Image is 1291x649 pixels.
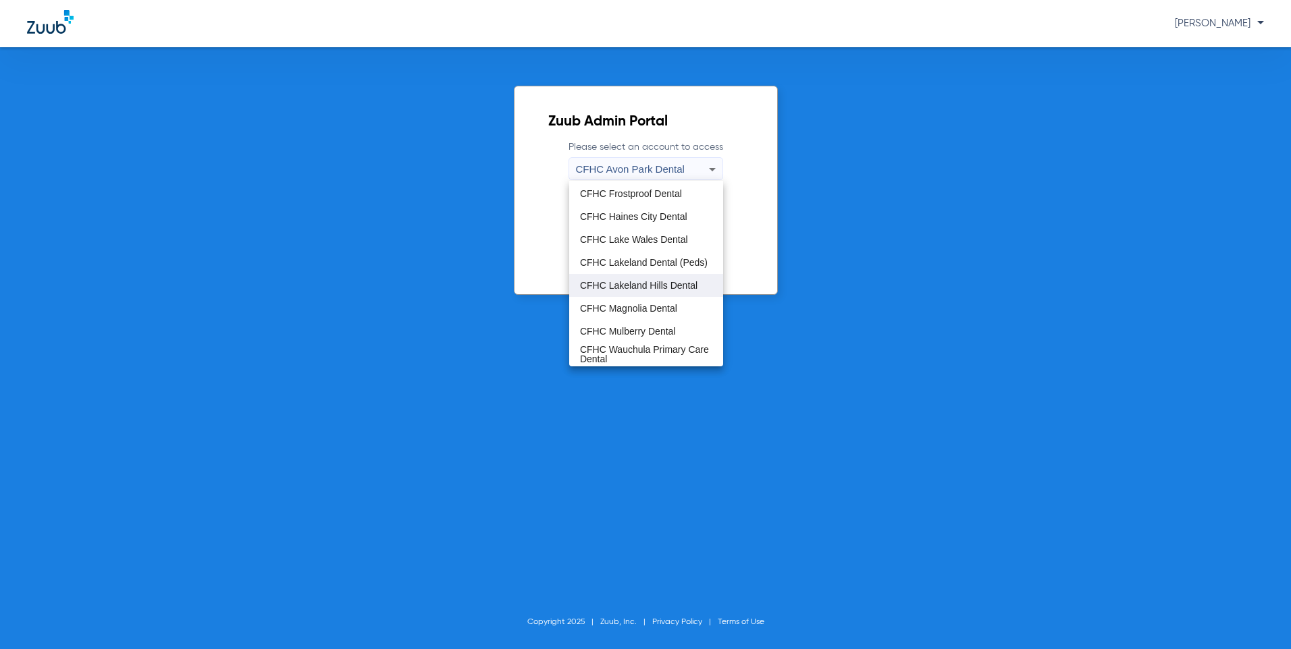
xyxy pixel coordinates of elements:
span: CFHC Lakeland Dental (Peds) [580,258,708,267]
span: CFHC Wauchula Primary Care Dental [580,345,712,364]
span: CFHC Frostproof Dental [580,189,682,198]
span: CFHC Magnolia Dental [580,304,677,313]
span: CFHC Haines City Dental [580,212,687,221]
span: CFHC Mulberry Dental [580,327,676,336]
span: CFHC Lakeland Hills Dental [580,281,697,290]
span: CFHC Lake Wales Dental [580,235,688,244]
